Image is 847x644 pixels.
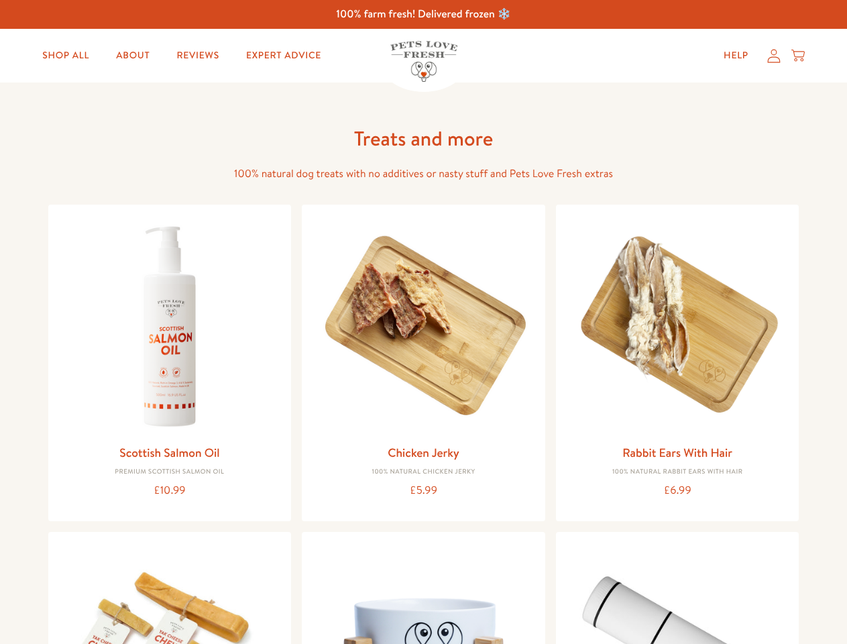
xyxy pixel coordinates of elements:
a: Rabbit Ears With Hair [622,444,732,461]
img: Chicken Jerky [313,215,534,437]
div: £5.99 [313,482,534,500]
img: Rabbit Ears With Hair [567,215,789,437]
div: Premium Scottish Salmon Oil [59,468,281,476]
a: Shop All [32,42,100,69]
a: Chicken Jerky [388,444,459,461]
div: £6.99 [567,482,789,500]
div: £10.99 [59,482,281,500]
a: Help [713,42,759,69]
span: 100% natural dog treats with no additives or nasty stuff and Pets Love Fresh extras [234,166,613,181]
a: Scottish Salmon Oil [119,444,219,461]
div: 100% Natural Chicken Jerky [313,468,534,476]
a: Reviews [166,42,229,69]
a: About [105,42,160,69]
img: Scottish Salmon Oil [59,215,281,437]
h1: Treats and more [209,125,638,152]
a: Expert Advice [235,42,332,69]
div: 100% Natural Rabbit Ears with hair [567,468,789,476]
img: Pets Love Fresh [390,41,457,82]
